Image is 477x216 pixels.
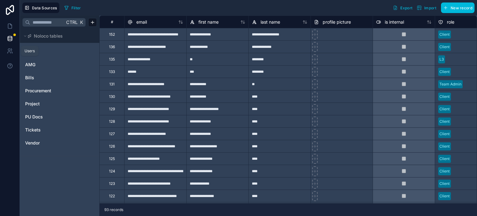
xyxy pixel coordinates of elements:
div: 131 [109,82,115,87]
div: 123 [109,181,115,186]
div: 129 [109,107,115,112]
div: Client [439,156,450,162]
div: Client [439,131,450,137]
div: 126 [109,144,115,149]
div: Client [439,181,450,186]
a: Vendor [25,140,93,146]
div: Tickets [22,125,97,135]
span: PU Docs [25,114,43,120]
span: is internal [385,19,404,25]
span: Import [424,6,436,10]
div: Users [25,48,35,53]
div: 124 [109,169,115,174]
a: User [25,48,93,55]
a: Project [25,101,93,107]
div: Client [439,193,450,199]
button: Import [415,2,438,13]
span: Vendor [25,140,40,146]
span: Data Sources [32,6,57,10]
button: New record [441,2,475,13]
span: last name [261,19,280,25]
span: Bills [25,75,34,81]
div: Vendor [22,138,97,148]
a: Bills [25,75,93,81]
span: Export [400,6,412,10]
div: Client [439,144,450,149]
div: Procurement [22,86,97,96]
span: email [136,19,147,25]
div: Project [22,99,97,109]
span: New record [451,6,472,10]
div: Client [439,32,450,37]
a: Tickets [25,127,93,133]
span: Noloco tables [34,33,63,39]
span: Ctrl [66,18,78,26]
div: Client [439,69,450,75]
span: 93 records [104,207,123,212]
button: Filter [62,3,83,12]
div: L3 [439,57,444,62]
a: AMG [25,62,93,68]
span: profile picture [323,19,351,25]
div: Bills [22,73,97,83]
div: 127 [109,131,115,136]
span: role [447,19,454,25]
div: 133 [109,69,115,74]
span: Filter [71,6,81,10]
div: Client [439,168,450,174]
div: Client [439,94,450,99]
span: AMG [25,62,35,68]
div: Client [439,106,450,112]
div: 152 [109,32,115,37]
div: Client [439,44,450,50]
div: # [104,20,120,24]
a: PU Docs [25,114,93,120]
div: 136 [109,44,115,49]
button: Export [391,2,415,13]
button: Data Sources [22,2,59,13]
div: AMG [22,60,97,70]
div: 130 [109,94,115,99]
div: User [22,47,97,57]
div: 128 [109,119,115,124]
span: K [79,20,84,25]
span: first name [198,19,219,25]
div: 122 [109,194,115,199]
div: Team Admin [439,81,461,87]
div: 125 [109,156,115,161]
div: Client [439,119,450,124]
div: PU Docs [22,112,97,122]
a: Procurement [25,88,93,94]
span: Project [25,101,40,107]
a: New record [438,2,475,13]
button: Noloco tables [22,32,93,40]
span: Tickets [25,127,41,133]
div: 135 [109,57,115,62]
span: Procurement [25,88,51,94]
